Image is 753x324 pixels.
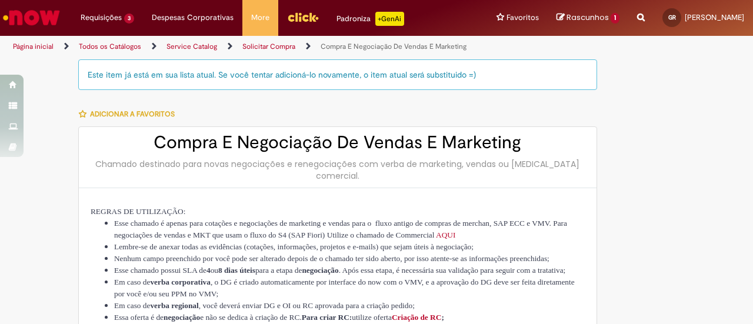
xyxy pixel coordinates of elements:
span: Essa oferta é de [114,313,164,322]
a: Rascunhos [557,12,619,24]
span: ou [211,266,218,275]
ul: Trilhas de página [9,36,493,58]
div: Chamado destinado para novas negociações e renegociações com verba de marketing, vendas ou [MEDIC... [91,158,585,182]
span: Despesas Corporativas [152,12,234,24]
span: negociação [302,266,338,275]
a: Solicitar Compra [242,42,295,51]
span: 4 [206,266,211,275]
div: Este item já está em sua lista atual. Se você tentar adicioná-lo novamente, o item atual será sub... [78,59,597,90]
span: ; [441,313,444,322]
span: 3 [124,14,134,24]
span: GR [668,14,676,21]
a: AQUI [436,229,455,240]
span: Criação de RC [392,313,441,322]
span: REGRAS DE UTILIZA [91,207,167,216]
span: ÇÃ [167,207,178,216]
img: ServiceNow [1,6,62,29]
span: , você deverá enviar DG e OI ou RC aprovada para a criação pedido; [199,301,415,310]
span: . Após essa etapa, é necessária sua validação para seguir com a tratativa; [339,266,566,275]
span: Em caso de [114,301,150,310]
span: Favoritos [507,12,539,24]
span: Para criar RC: [302,313,352,322]
p: +GenAi [375,12,404,26]
img: click_logo_yellow_360x200.png [287,8,319,26]
a: Service Catalog [166,42,217,51]
span: Adicionar a Favoritos [90,109,175,119]
a: Todos os Catálogos [79,42,141,51]
a: Criação de RC [392,312,441,322]
span: utilize oferta [352,313,392,322]
span: O: [178,207,185,216]
span: para o fluxo antigo de compras de merchan, SAP ECC e VMV. Para negociações de vendas e MKT que us... [114,219,567,239]
span: Lembre-se de anexar todas as evidências (cotações, informações, projetos e e-mails) que sejam úte... [114,242,474,251]
span: verba corporativa [150,278,211,286]
span: , o DG é criado automaticamente por interface do now com o VMV, e a aprovação do DG deve ser feit... [114,278,575,298]
h2: Compra E Negociação De Vendas E Marketing [91,133,585,152]
span: negociação [164,313,200,322]
a: Compra E Negociação De Vendas E Marketing [321,42,467,51]
button: Adicionar a Favoritos [78,102,181,126]
span: Rascunhos [567,12,609,23]
span: 1 [611,13,619,24]
span: [PERSON_NAME] [685,12,744,22]
span: e não se dedica à criação de RC. [200,313,301,322]
span: Requisições [81,12,122,24]
span: Esse chamado possui SLA de [114,266,206,275]
span: 8 dias úteis [218,266,255,275]
span: More [251,12,269,24]
span: verba regional [150,301,198,310]
span: Em caso de [114,278,150,286]
span: AQUI [436,231,455,239]
span: Nenhum campo preenchido por você pode ser alterado depois de o chamado ter sido aberto, por isso ... [114,254,549,263]
a: Página inicial [13,42,54,51]
span: cotações e negociações de marketing e vendas [205,219,349,228]
span: Esse chamado é apenas para [114,219,203,228]
span: para a etapa de [255,266,302,275]
div: Padroniza [336,12,404,26]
